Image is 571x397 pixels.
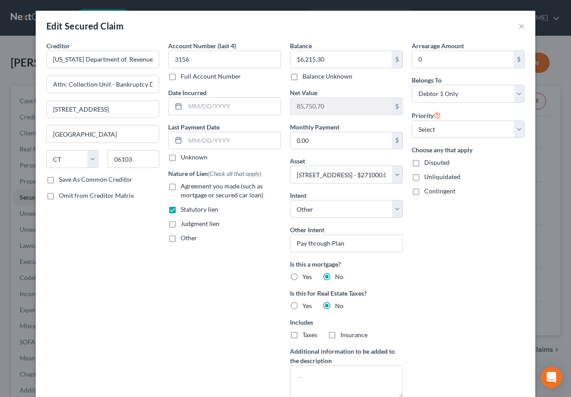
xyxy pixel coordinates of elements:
[290,51,392,68] input: 0.00
[302,331,317,338] span: Taxes
[412,41,464,50] label: Arrearage Amount
[412,110,441,121] label: Priority
[392,132,402,149] div: $
[340,331,368,338] span: Insurance
[46,42,70,50] span: Creditor
[47,125,159,142] input: Enter city...
[290,234,403,252] input: Specify...
[181,182,263,199] span: Agreement you made (such as mortgage or secured car loan)
[290,191,306,200] label: Intent
[290,157,305,165] span: Asset
[290,98,392,115] input: 0.00
[168,169,261,178] label: Nature of Lien
[168,122,219,132] label: Last Payment Date
[513,51,524,68] div: $
[518,21,525,31] button: ×
[392,98,402,115] div: $
[181,234,197,242] span: Other
[168,41,236,50] label: Account Number (last 4)
[290,88,317,97] label: Net Value
[302,302,312,309] span: Yes
[108,150,160,168] input: Enter zip...
[290,347,403,365] label: Additional information to be added to the description
[290,318,403,327] label: Includes
[290,132,392,149] input: 0.00
[290,259,403,269] label: Is this a mortgage?
[412,145,525,155] label: Choose any that apply
[290,225,324,234] label: Other Intent
[541,367,562,388] div: Open Intercom Messenger
[290,122,339,132] label: Monthly Payment
[46,20,124,32] div: Edit Secured Claim
[185,132,281,149] input: MM/DD/YYYY
[208,170,261,177] span: (Check all that apply)
[181,72,241,81] label: Full Account Number
[185,98,281,115] input: MM/DD/YYYY
[181,220,219,227] span: Judgment lien
[59,192,134,199] span: Omit from Creditor Matrix
[290,41,312,50] label: Balance
[302,273,312,280] span: Yes
[302,72,352,81] label: Balance Unknown
[46,50,159,68] input: Search creditor by name...
[412,51,513,68] input: 0.00
[335,302,343,309] span: No
[424,159,450,166] span: Disputed
[290,288,403,298] label: Is this for Real Estate Taxes?
[59,175,132,184] label: Save As Common Creditor
[181,205,218,213] span: Statutory lien
[424,173,460,180] span: Unliquidated
[47,76,159,93] input: Enter address...
[335,273,343,280] span: No
[47,101,159,118] input: Apt, Suite, etc...
[181,153,207,162] label: Unknown
[392,51,402,68] div: $
[412,76,442,84] span: Belongs To
[424,187,455,195] span: Contingent
[168,50,281,68] input: XXXX
[168,88,207,97] label: Date Incurred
